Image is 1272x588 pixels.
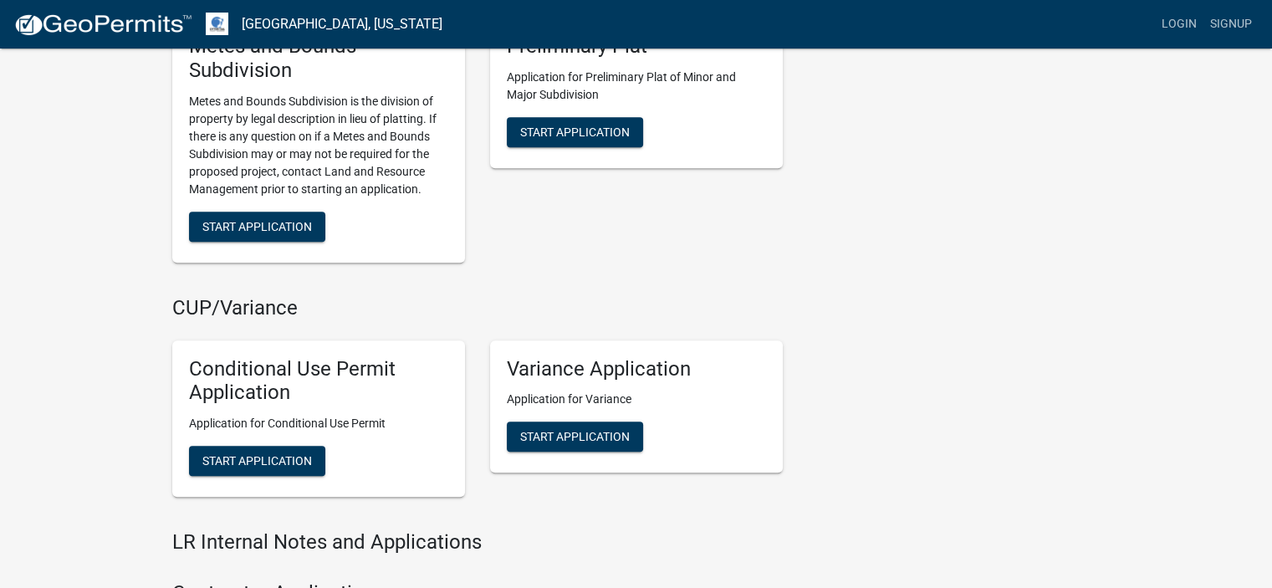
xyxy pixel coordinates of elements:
[189,446,325,476] button: Start Application
[1155,8,1203,40] a: Login
[507,422,643,452] button: Start Application
[1203,8,1259,40] a: Signup
[189,93,448,198] p: Metes and Bounds Subdivision is the division of property by legal description in lieu of platting...
[520,125,630,138] span: Start Application
[172,296,783,320] h4: CUP/Variance
[189,415,448,432] p: Application for Conditional Use Permit
[189,212,325,242] button: Start Application
[507,117,643,147] button: Start Application
[189,34,448,83] h5: Metes and Bounds Subdivision
[206,13,228,35] img: Otter Tail County, Minnesota
[507,391,766,408] p: Application for Variance
[507,357,766,381] h5: Variance Application
[202,454,312,468] span: Start Application
[242,10,442,38] a: [GEOGRAPHIC_DATA], [US_STATE]
[172,530,783,555] h4: LR Internal Notes and Applications
[507,69,766,104] p: Application for Preliminary Plat of Minor and Major Subdivision
[189,357,448,406] h5: Conditional Use Permit Application
[202,219,312,233] span: Start Application
[520,430,630,443] span: Start Application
